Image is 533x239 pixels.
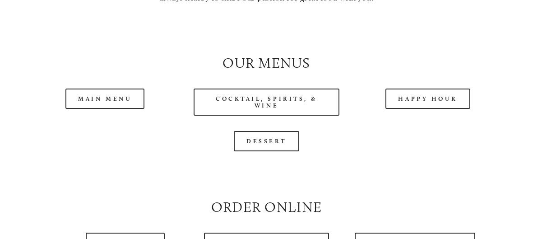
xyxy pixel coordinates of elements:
a: Cocktail, Spirits, & Wine [194,89,340,116]
a: Main Menu [65,89,144,109]
h2: Our Menus [32,53,501,73]
a: Happy Hour [385,89,470,109]
h2: Order Online [32,197,501,217]
a: Dessert [234,131,299,151]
